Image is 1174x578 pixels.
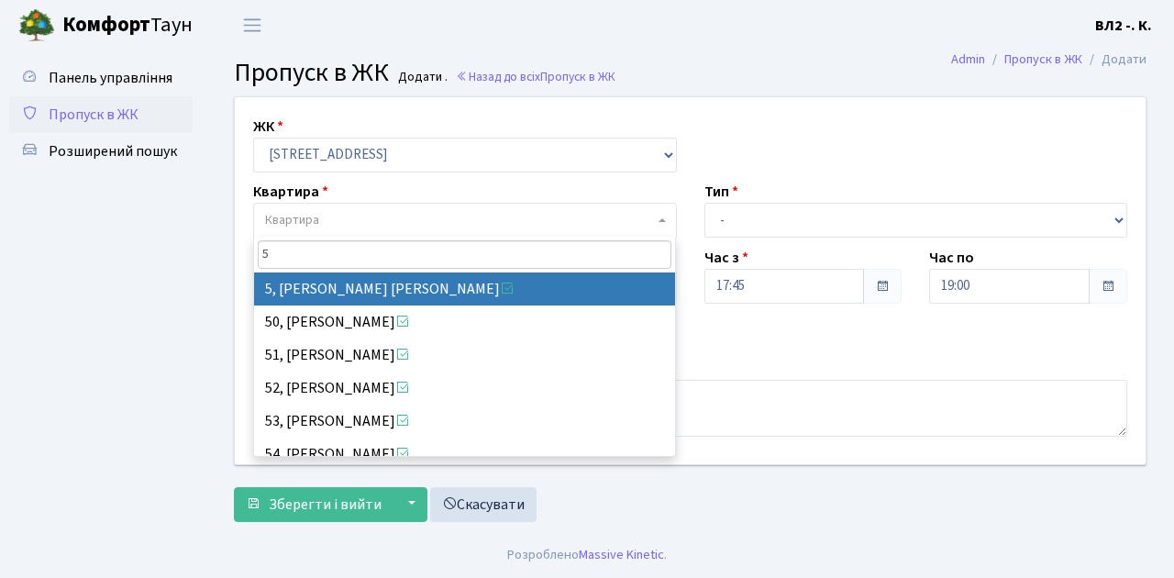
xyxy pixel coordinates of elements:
label: Квартира [253,181,328,203]
b: ВЛ2 -. К. [1095,16,1152,36]
a: Скасувати [430,487,537,522]
label: Час з [704,247,748,269]
small: Додати . [394,70,448,85]
span: Пропуск в ЖК [540,68,615,85]
a: Massive Kinetic [579,545,664,564]
button: Переключити навігацію [229,10,275,40]
a: Панель управління [9,60,193,96]
a: Пропуск в ЖК [9,96,193,133]
button: Зберегти і вийти [234,487,393,522]
label: Час по [929,247,974,269]
span: Панель управління [49,68,172,88]
a: ВЛ2 -. К. [1095,15,1152,37]
li: 50, [PERSON_NAME] [254,306,676,339]
span: Розширений пошук [49,141,177,161]
span: Таун [62,10,193,41]
li: 52, [PERSON_NAME] [254,372,676,405]
nav: breadcrumb [924,40,1174,79]
a: Admin [951,50,985,69]
li: 53, [PERSON_NAME] [254,405,676,438]
span: Пропуск в ЖК [234,54,389,91]
img: logo.png [18,7,55,44]
span: Пропуск в ЖК [49,105,138,125]
li: 54, [PERSON_NAME] [254,438,676,471]
li: Додати [1082,50,1146,70]
div: Розроблено . [507,545,667,565]
label: Тип [704,181,738,203]
a: Розширений пошук [9,133,193,170]
label: ЖК [253,116,283,138]
span: Зберегти і вийти [269,495,382,515]
b: Комфорт [62,10,150,39]
li: 5, [PERSON_NAME] [PERSON_NAME] [254,272,676,306]
span: Квартира [265,211,319,229]
a: Назад до всіхПропуск в ЖК [456,68,615,85]
a: Пропуск в ЖК [1004,50,1082,69]
li: 51, [PERSON_NAME] [254,339,676,372]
